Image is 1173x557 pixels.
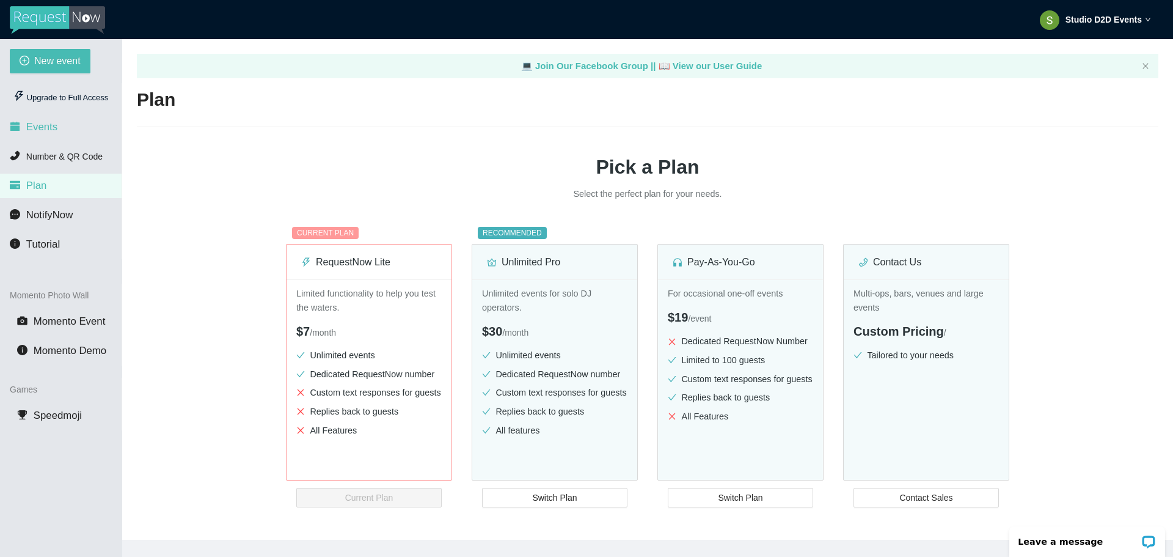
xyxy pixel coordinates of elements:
[26,121,57,133] span: Events
[668,488,813,507] button: Switch Plan
[296,325,310,338] span: $7
[137,87,1158,113] h2: Plan
[659,61,670,71] span: laptop
[310,328,336,338] span: / month
[521,61,659,71] a: laptop Join Our Facebook Group ||
[482,386,627,400] li: Custom text responses for guests
[10,49,90,73] button: plus-circleNew event
[668,338,676,346] span: close
[10,180,20,190] span: credit-card
[482,349,627,363] li: Unlimited events
[482,426,491,435] span: check
[853,325,944,338] span: Custom Pricing
[668,356,676,364] span: check
[853,488,999,507] button: Contact Sales
[26,152,103,161] span: Number & QR Code
[26,209,73,221] span: NotifyNow
[853,351,862,360] span: check
[301,254,437,270] div: RequestNow Lite
[1065,15,1142,24] strong: Studio D2D Events
[668,393,676,402] span: check
[688,314,711,323] span: / event
[296,405,442,419] li: Replies back to guests
[487,257,497,267] span: crown
[296,388,305,397] span: close
[659,61,762,71] a: laptop View our User Guide
[487,254,623,270] div: Unlimited Pro
[853,287,999,314] p: Multi-ops, bars, venues and large events
[296,370,305,378] span: check
[464,187,831,201] p: Select the perfect plan for your needs.
[296,426,305,435] span: close
[668,372,813,386] li: Custom text responses for guests
[668,375,676,383] span: check
[10,209,20,219] span: message
[301,257,311,267] span: thunderbolt
[296,349,442,363] li: Unlimited events
[482,367,627,382] li: Dedicated RequestNow number
[521,61,533,71] span: laptop
[13,90,24,101] span: thunderbolt
[482,388,491,397] span: check
[296,351,305,360] span: check
[482,488,627,507] button: Switch Plan
[296,367,442,382] li: Dedicated RequestNow number
[482,407,491,416] span: check
[718,491,762,504] span: Switch Plan
[17,315,27,326] span: camera
[482,287,627,314] p: Unlimited events for solo DJ operators.
[34,345,106,356] span: Momento Demo
[10,86,112,110] div: Upgrade to Full Access
[26,238,60,250] span: Tutorial
[1001,518,1173,557] iframe: LiveChat chat widget
[17,345,27,355] span: info-circle
[482,370,491,378] span: check
[502,328,528,338] span: / month
[668,410,813,424] li: All Features
[34,410,82,421] span: Speedmoji
[482,405,627,419] li: Replies back to guests
[10,150,20,161] span: phone
[17,410,27,420] span: trophy
[482,351,491,360] span: check
[944,328,946,338] span: /
[10,238,20,249] span: info-circle
[668,311,688,324] span: $19
[296,424,442,438] li: All Features
[668,412,676,421] span: close
[34,53,81,68] span: New event
[1040,10,1059,30] img: ACg8ocLKa0tgOxU5Li9Zgq8-YRJOyMhSXt0MMyt5ZjN8CfE4Gjcdog=s96-c
[10,121,20,131] span: calendar
[899,491,952,504] span: Contact Sales
[1145,17,1151,23] span: down
[296,287,442,314] p: Limited functionality to help you test the waters.
[296,386,442,400] li: Custom text responses for guests
[34,315,106,327] span: Momento Event
[482,325,502,338] span: $30
[296,488,442,507] button: Current Plan
[482,424,627,438] li: All features
[478,227,547,239] sup: RECOMMENDED
[26,180,47,191] span: Plan
[668,334,813,349] li: Dedicated RequestNow Number
[858,257,868,267] span: phone
[10,6,105,34] img: RequestNow
[1142,62,1149,70] button: close
[858,254,994,270] div: Contact Us
[673,254,808,270] div: Pay-As-You-Go
[292,227,359,239] sup: CURRENT PLAN
[296,407,305,416] span: close
[532,491,577,504] span: Switch Plan
[668,353,813,367] li: Limited to 100 guests
[20,56,29,67] span: plus-circle
[853,349,999,363] li: Tailored to your needs
[668,391,813,405] li: Replies back to guests
[668,287,813,301] p: For occasional one-off events
[673,257,682,267] span: customer-service
[137,152,1158,182] h1: Pick a Plan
